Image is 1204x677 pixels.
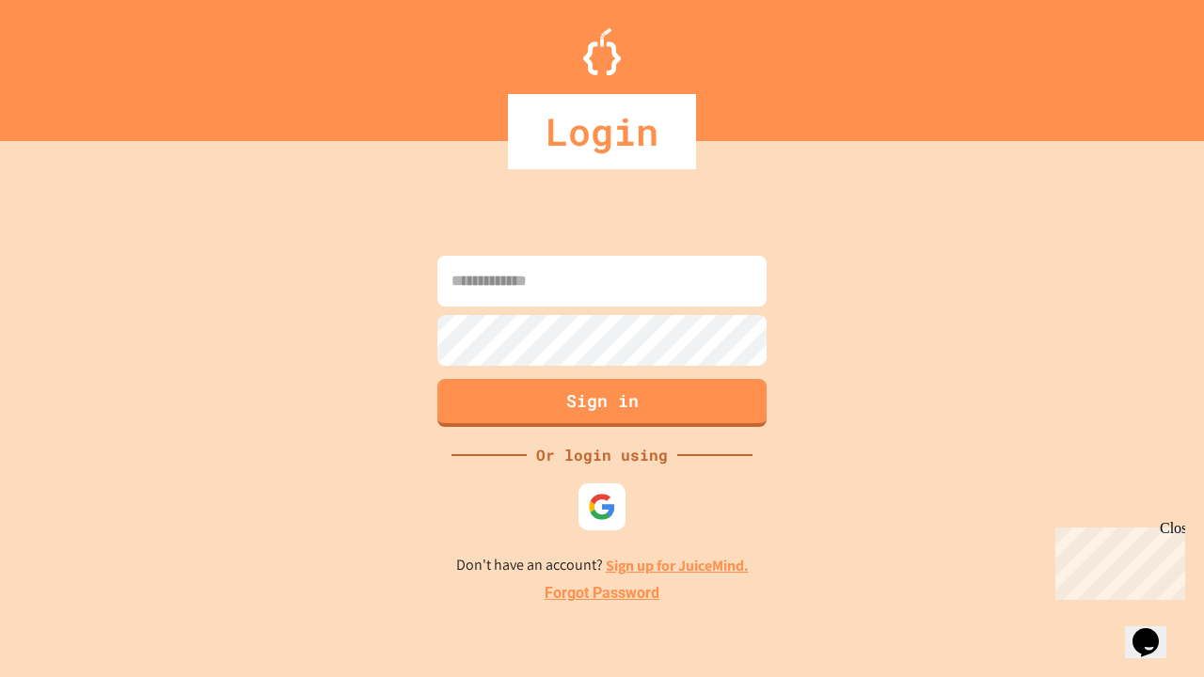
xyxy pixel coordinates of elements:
button: Sign in [437,379,767,427]
div: Login [508,94,696,169]
iframe: chat widget [1048,520,1185,600]
iframe: chat widget [1125,602,1185,658]
img: Logo.svg [583,28,621,75]
div: Or login using [527,444,677,466]
img: google-icon.svg [588,493,616,521]
a: Forgot Password [545,582,659,605]
a: Sign up for JuiceMind. [606,556,749,575]
div: Chat with us now!Close [8,8,130,119]
p: Don't have an account? [456,554,749,577]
